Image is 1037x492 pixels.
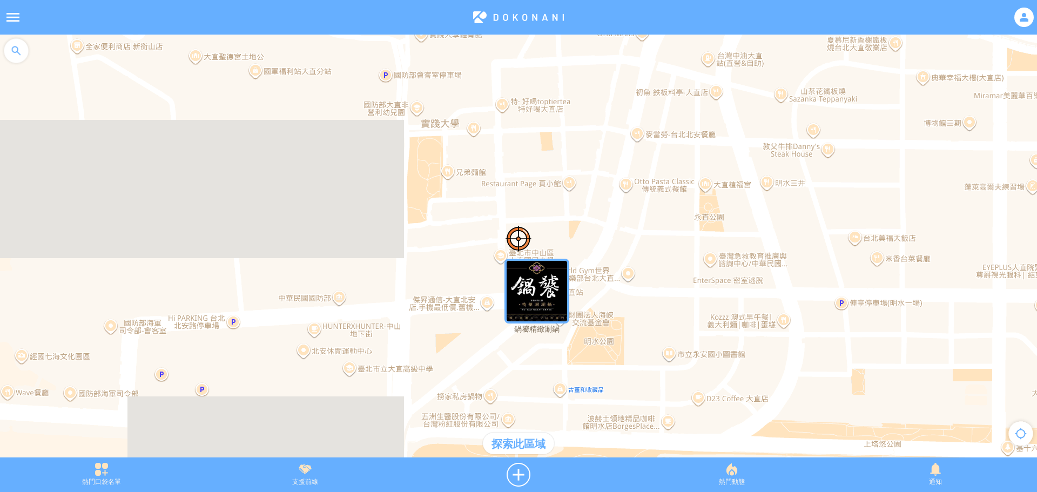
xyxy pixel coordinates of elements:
[929,477,942,485] font: 通知
[504,259,569,323] div: 鍋饕精緻涮涮鍋
[3,454,38,468] a: 在Google地圖上開啟該區域（開啟新視窗）
[483,433,554,454] div: 探索此區域
[292,477,318,485] font: 支援前線
[719,477,745,485] font: 熱門動態
[82,477,121,485] font: 熱門口袋名單
[491,437,546,450] font: 探索此區域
